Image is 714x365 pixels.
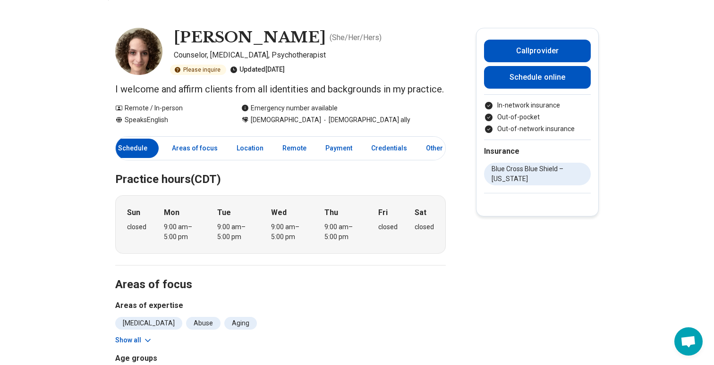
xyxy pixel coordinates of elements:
h2: Practice hours (CDT) [115,149,446,188]
h1: [PERSON_NAME] [174,28,326,48]
span: [DEMOGRAPHIC_DATA] ally [321,115,410,125]
a: Areas of focus [166,139,223,158]
a: Payment [320,139,358,158]
a: Schedule online [484,66,591,89]
li: Out-of-network insurance [484,124,591,134]
span: [DEMOGRAPHIC_DATA] [251,115,321,125]
a: Schedule [107,139,159,158]
div: Remote / In-person [115,103,222,113]
a: Location [231,139,269,158]
strong: Wed [271,207,287,218]
div: 9:00 am – 5:00 pm [324,222,361,242]
div: Open chat [674,327,703,356]
div: Emergency number available [241,103,338,113]
li: Blue Cross Blue Shield – [US_STATE] [484,163,591,185]
h3: Areas of expertise [115,300,446,311]
a: Credentials [365,139,413,158]
li: [MEDICAL_DATA] [115,317,182,330]
strong: Thu [324,207,338,218]
div: When does the program meet? [115,195,446,254]
div: Speaks English [115,115,222,125]
div: Updated [DATE] [230,65,285,75]
div: Please inquire [170,65,226,75]
li: Abuse [186,317,221,330]
strong: Sun [127,207,140,218]
strong: Fri [378,207,388,218]
h2: Areas of focus [115,254,446,293]
li: Out-of-pocket [484,112,591,122]
p: Counselor, [MEDICAL_DATA], Psychotherapist [174,50,446,61]
ul: Payment options [484,100,591,134]
h3: Age groups [115,353,277,364]
button: Callprovider [484,40,591,62]
div: closed [415,222,434,232]
strong: Sat [415,207,426,218]
strong: Tue [217,207,231,218]
div: 9:00 am – 5:00 pm [217,222,254,242]
img: Kristin Kahler, Counselor [115,28,162,75]
a: Remote [277,139,312,158]
div: 9:00 am – 5:00 pm [271,222,307,242]
p: ( She/Her/Hers ) [330,32,382,43]
div: 9:00 am – 5:00 pm [164,222,200,242]
button: Show all [115,335,153,345]
a: Other [420,139,454,158]
p: I welcome and affirm clients from all identities and backgrounds in my practice. [115,83,446,96]
li: In-network insurance [484,100,591,110]
li: Aging [224,317,257,330]
h2: Insurance [484,146,591,157]
div: closed [127,222,146,232]
div: closed [378,222,398,232]
strong: Mon [164,207,179,218]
